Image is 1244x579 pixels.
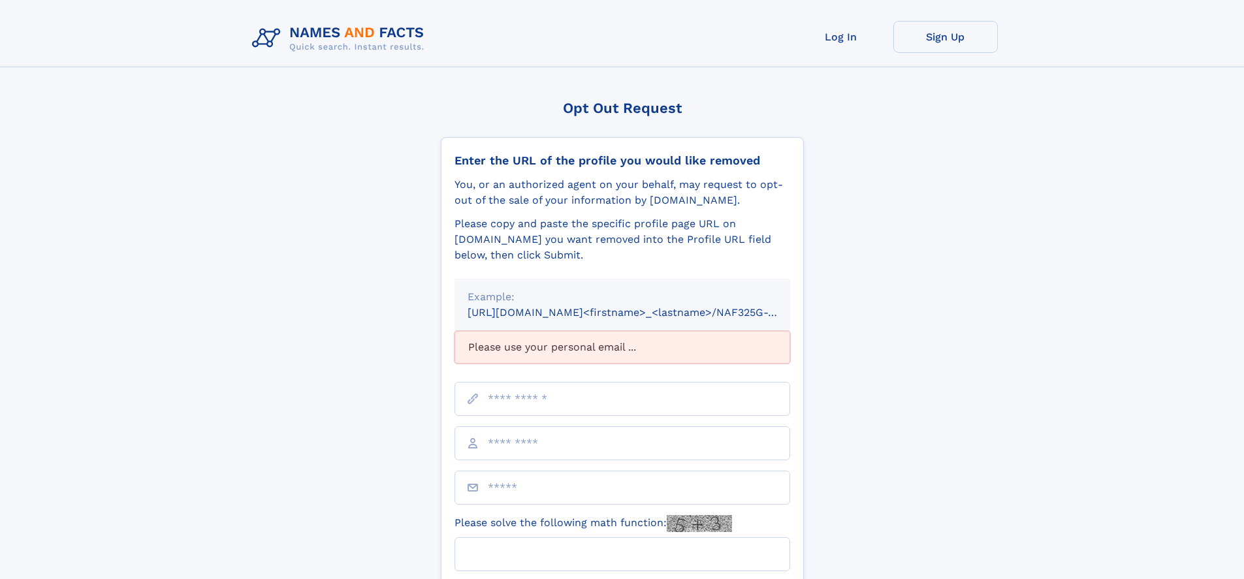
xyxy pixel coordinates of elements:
div: Enter the URL of the profile you would like removed [455,153,790,168]
img: Logo Names and Facts [247,21,435,56]
div: Please copy and paste the specific profile page URL on [DOMAIN_NAME] you want removed into the Pr... [455,216,790,263]
div: You, or an authorized agent on your behalf, may request to opt-out of the sale of your informatio... [455,177,790,208]
div: Please use your personal email ... [455,331,790,364]
small: [URL][DOMAIN_NAME]<firstname>_<lastname>/NAF325G-xxxxxxxx [468,306,815,319]
div: Example: [468,289,777,305]
div: Opt Out Request [441,100,804,116]
a: Sign Up [893,21,998,53]
label: Please solve the following math function: [455,515,732,532]
a: Log In [789,21,893,53]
